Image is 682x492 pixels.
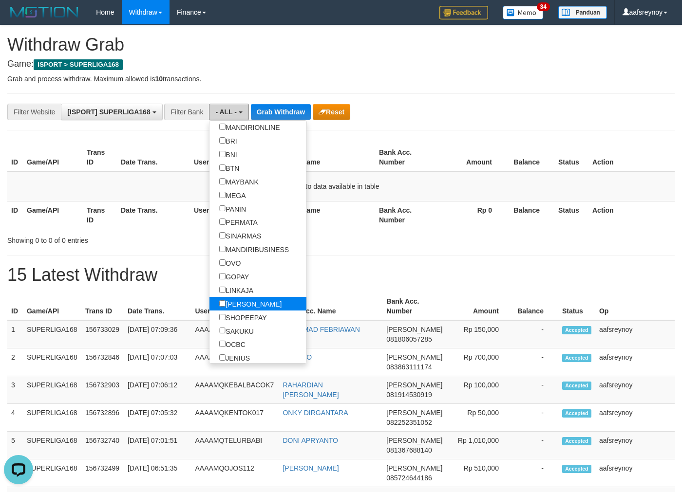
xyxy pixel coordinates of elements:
input: JENIUS [219,354,226,361]
input: BRI [219,137,226,144]
td: 156733029 [81,320,124,348]
img: panduan.png [558,6,607,19]
span: Copy 085724644186 to clipboard [386,474,432,482]
span: Accepted [562,465,591,473]
th: Bank Acc. Number [382,292,446,320]
label: MAYBANK [209,175,268,188]
label: [PERSON_NAME] [209,297,291,310]
img: Button%20Memo.svg [503,6,544,19]
td: AAAAMQKEBALBACOK7 [191,376,279,404]
span: [PERSON_NAME] [386,437,442,444]
td: AAAAMQOMJIN55 [191,348,279,376]
input: GOPAY [219,273,226,279]
td: aafsreynoy [595,376,675,404]
label: OVO [209,256,250,270]
img: MOTION_logo.png [7,5,81,19]
td: 5 [7,432,23,459]
label: BRI [209,134,246,147]
label: SINARMAS [209,229,271,242]
label: PANIN [209,202,256,216]
span: Copy 082252351052 to clipboard [386,419,432,426]
span: Accepted [562,409,591,418]
span: [PERSON_NAME] [386,326,442,333]
th: Game/API [23,292,81,320]
td: [DATE] 06:51:35 [124,459,191,487]
td: - [513,348,558,376]
td: AAAAMQTELURBABI [191,432,279,459]
td: Rp 100,000 [446,376,513,404]
div: Filter Bank [164,104,209,120]
span: Accepted [562,382,591,390]
td: Rp 150,000 [446,320,513,348]
th: Balance [513,292,558,320]
td: SUPERLIGA168 [23,432,81,459]
th: Bank Acc. Name [279,292,382,320]
label: JENIUS [209,351,260,364]
th: Trans ID [81,292,124,320]
td: - [513,459,558,487]
td: - [513,376,558,404]
td: 3 [7,376,23,404]
th: Game/API [23,201,83,229]
th: ID [7,144,23,171]
td: SUPERLIGA168 [23,404,81,432]
td: [DATE] 07:07:03 [124,348,191,376]
th: User ID [190,201,263,229]
td: aafsreynoy [595,432,675,459]
td: [DATE] 07:09:36 [124,320,191,348]
input: MAYBANK [219,178,226,184]
td: aafsreynoy [595,459,675,487]
strong: 10 [155,75,163,83]
td: - [513,432,558,459]
th: Bank Acc. Number [375,144,435,171]
th: Trans ID [83,201,117,229]
input: OCBC [219,341,226,347]
td: SUPERLIGA168 [23,348,81,376]
th: Status [554,144,588,171]
input: [PERSON_NAME] [219,300,226,307]
span: 34 [537,2,550,11]
th: Balance [507,201,554,229]
span: Accepted [562,437,591,445]
input: OVO [219,259,226,266]
td: aafsreynoy [595,320,675,348]
div: Showing 0 to 0 of 0 entries [7,232,277,245]
a: [PERSON_NAME] [283,464,339,472]
span: [ISPORT] SUPERLIGA168 [67,108,150,116]
a: DONI APRYANTO [283,437,338,444]
td: [DATE] 07:05:32 [124,404,191,432]
td: No data available in table [7,171,675,201]
input: BNI [219,151,226,157]
span: Copy 081806057285 to clipboard [386,335,432,343]
th: Status [554,201,588,229]
td: Rp 50,000 [446,404,513,432]
button: [ISPORT] SUPERLIGA168 [61,104,162,120]
label: BNI [209,147,246,161]
td: - [513,320,558,348]
th: User ID [190,144,263,171]
th: Bank Acc. Name [263,201,375,229]
button: - ALL - [209,104,248,120]
th: User ID [191,292,279,320]
td: 156732846 [81,348,124,376]
th: ID [7,292,23,320]
th: Trans ID [83,144,117,171]
img: Feedback.jpg [439,6,488,19]
td: 4 [7,404,23,432]
th: Action [588,201,675,229]
th: Amount [446,292,513,320]
td: 156732903 [81,376,124,404]
th: Bank Acc. Name [263,144,375,171]
input: SHOPEEPAY [219,314,226,320]
input: BTN [219,164,226,171]
th: Date Trans. [117,201,190,229]
td: SUPERLIGA168 [23,376,81,404]
p: Grab and process withdraw. Maximum allowed is transactions. [7,74,675,84]
label: BTN [209,161,249,175]
td: [DATE] 07:06:12 [124,376,191,404]
h1: Withdraw Grab [7,35,675,55]
th: Game/API [23,144,83,171]
td: [DATE] 07:01:51 [124,432,191,459]
th: ID [7,201,23,229]
td: 156732740 [81,432,124,459]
